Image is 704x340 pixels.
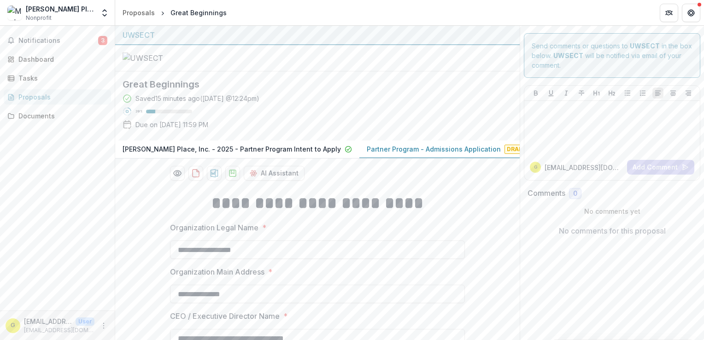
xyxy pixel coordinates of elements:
div: Proposals [18,92,104,102]
p: Due on [DATE] 11:59 PM [135,120,208,129]
p: [PERSON_NAME] Place, Inc. - 2025 - Partner Program Intent to Apply [123,144,341,154]
p: [EMAIL_ADDRESS][DOMAIN_NAME] [545,163,623,172]
button: Underline [546,88,557,99]
span: 3 [98,36,107,45]
p: [EMAIL_ADDRESS][DOMAIN_NAME] [24,326,94,334]
div: UWSECT [123,29,512,41]
button: download-proposal [225,166,240,181]
h2: Great Beginnings [123,79,498,90]
button: Align Center [668,88,679,99]
img: Madonna Place, Inc. [7,6,22,20]
a: Proposals [119,6,158,19]
p: No comments for this proposal [559,225,666,236]
button: Open entity switcher [98,4,111,22]
p: User [76,317,94,326]
button: download-proposal [188,166,203,181]
span: 0 [573,190,577,198]
button: Align Left [652,88,663,99]
button: Get Help [682,4,700,22]
p: [EMAIL_ADDRESS][DOMAIN_NAME] [24,317,72,326]
p: Organization Main Address [170,266,264,277]
div: grants@madonnaplace.org [534,165,537,170]
span: Nonprofit [26,14,52,22]
button: Italicize [561,88,572,99]
h2: Comments [528,189,565,198]
div: Documents [18,111,104,121]
button: Strike [576,88,587,99]
a: Tasks [4,70,111,86]
div: Proposals [123,8,155,18]
button: Notifications3 [4,33,111,48]
button: Partners [660,4,678,22]
nav: breadcrumb [119,6,230,19]
button: Heading 2 [606,88,617,99]
div: [PERSON_NAME] Place, Inc. [26,4,94,14]
a: Proposals [4,89,111,105]
button: Heading 1 [591,88,602,99]
button: download-proposal [207,166,222,181]
button: Ordered List [637,88,648,99]
button: Add Comment [627,160,694,175]
button: AI Assistant [244,166,305,181]
a: Dashboard [4,52,111,67]
div: Send comments or questions to in the box below. will be notified via email of your comment. [524,33,700,78]
img: UWSECT [123,53,215,64]
div: grants@madonnaplace.org [11,322,15,328]
div: Dashboard [18,54,104,64]
button: Preview 32703e5d-6604-47c7-97a3-9ad0ee8b43d2-1.pdf [170,166,185,181]
button: More [98,320,109,331]
p: No comments yet [528,206,697,216]
span: Notifications [18,37,98,45]
p: Partner Program - Admissions Application [367,144,501,154]
p: Organization Legal Name [170,222,258,233]
button: Bullet List [622,88,633,99]
button: Bold [530,88,541,99]
a: Documents [4,108,111,123]
div: Tasks [18,73,104,83]
strong: UWSECT [553,52,583,59]
span: Draft [505,145,528,154]
p: CEO / Executive Director Name [170,311,280,322]
div: Saved 15 minutes ago ( [DATE] @ 12:24pm ) [135,94,259,103]
p: 20 % [135,108,142,115]
button: Align Right [683,88,694,99]
div: Great Beginnings [170,8,227,18]
strong: UWSECT [630,42,660,50]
